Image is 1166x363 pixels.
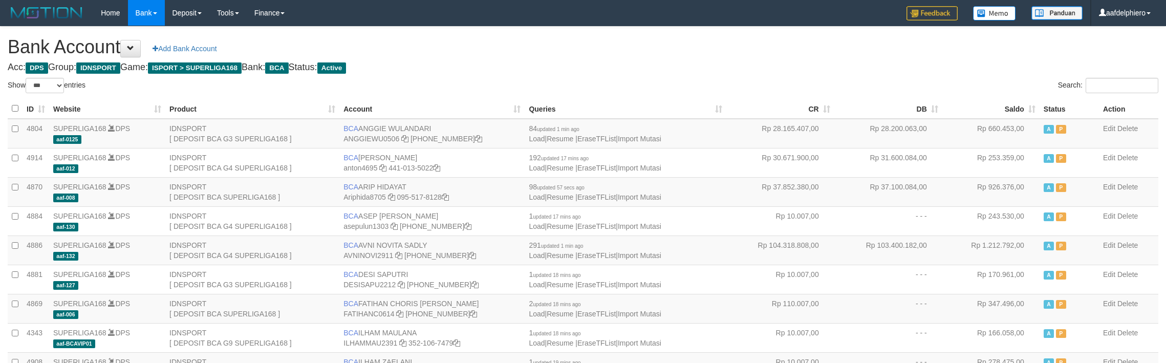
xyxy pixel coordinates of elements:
span: | | | [529,241,661,260]
a: Copy FATIHANC0614 to clipboard [396,310,403,318]
select: Showentries [26,78,64,93]
td: Rp 28.200.063,00 [834,119,942,148]
span: Active [1044,212,1054,221]
span: Paused [1056,242,1066,250]
span: 98 [529,183,584,191]
td: Rp 1.212.792,00 [942,236,1040,265]
img: Button%20Memo.svg [973,6,1016,20]
a: SUPERLIGA168 [53,183,106,191]
span: aaf-BCAVIP01 [53,339,95,348]
img: Feedback.jpg [906,6,958,20]
a: Copy 4062281727 to clipboard [470,310,477,318]
a: Delete [1117,300,1138,308]
a: Import Mutasi [618,251,661,260]
a: Delete [1117,270,1138,279]
th: ID: activate to sort column ascending [23,99,49,119]
span: Paused [1056,183,1066,192]
a: SUPERLIGA168 [53,154,106,162]
td: Rp 104.318.808,00 [726,236,834,265]
span: | | | [529,212,661,230]
a: EraseTFList [577,164,616,172]
td: IDNSPORT [ DEPOSIT BCA G3 SUPERLIGA168 ] [165,265,339,294]
a: Import Mutasi [618,193,661,201]
span: 291 [529,241,583,249]
a: Copy 0955178128 to clipboard [442,193,449,201]
img: MOTION_logo.png [8,5,85,20]
a: Copy ILHAMMAU2391 to clipboard [399,339,406,347]
input: Search: [1086,78,1158,93]
td: [PERSON_NAME] 441-013-5022 [339,148,525,177]
a: Copy 4062281875 to clipboard [464,222,471,230]
span: 1 [529,212,580,220]
td: Rp 37.852.380,00 [726,177,834,206]
span: 192 [529,154,589,162]
span: Active [1044,242,1054,250]
span: 1 [529,270,580,279]
td: Rp 28.165.407,00 [726,119,834,148]
span: updated 17 mins ago [533,214,580,220]
td: Rp 37.100.084,00 [834,177,942,206]
td: 4804 [23,119,49,148]
a: Resume [547,281,573,289]
td: - - - [834,265,942,294]
td: Rp 110.007,00 [726,294,834,323]
td: Rp 10.007,00 [726,265,834,294]
span: BCA [343,241,358,249]
span: aaf-0125 [53,135,81,144]
a: Edit [1103,183,1115,191]
span: updated 1 min ago [541,243,584,249]
a: SUPERLIGA168 [53,270,106,279]
a: Edit [1103,329,1115,337]
a: SUPERLIGA168 [53,124,106,133]
a: Delete [1117,124,1138,133]
span: IDNSPORT [76,62,120,74]
span: aaf-127 [53,281,78,290]
a: Resume [547,222,573,230]
a: EraseTFList [577,193,616,201]
td: - - - [834,294,942,323]
span: aaf-130 [53,223,78,231]
a: Copy AVNINOVI2911 to clipboard [395,251,402,260]
td: Rp 166.058,00 [942,323,1040,352]
a: EraseTFList [577,310,616,318]
td: 4869 [23,294,49,323]
a: SUPERLIGA168 [53,300,106,308]
a: Edit [1103,154,1115,162]
a: DESISAPU2212 [343,281,396,289]
span: updated 18 mins ago [533,331,580,336]
span: updated 18 mins ago [533,272,580,278]
td: DPS [49,119,165,148]
td: DPS [49,177,165,206]
th: Account: activate to sort column ascending [339,99,525,119]
a: Copy ANGGIEWU0506 to clipboard [401,135,408,143]
a: Edit [1103,300,1115,308]
a: asepulun1303 [343,222,388,230]
th: Queries: activate to sort column ascending [525,99,726,119]
a: Edit [1103,270,1115,279]
td: 4914 [23,148,49,177]
a: Resume [547,164,573,172]
td: IDNSPORT [ DEPOSIT BCA G3 SUPERLIGA168 ] [165,119,339,148]
td: DESI SAPUTRI [PHONE_NUMBER] [339,265,525,294]
a: Ariphida8705 [343,193,386,201]
span: BCA [343,270,358,279]
td: IDNSPORT [ DEPOSIT BCA G9 SUPERLIGA168 ] [165,323,339,352]
a: anton4695 [343,164,377,172]
span: Active [1044,154,1054,163]
a: Load [529,310,545,318]
label: Show entries [8,78,85,93]
a: Copy anton4695 to clipboard [379,164,386,172]
span: | | | [529,300,661,318]
span: | | | [529,329,661,347]
h4: Acc: Group: Game: Bank: Status: [8,62,1158,73]
label: Search: [1058,78,1158,93]
span: Active [1044,300,1054,309]
a: Load [529,164,545,172]
span: aaf-012 [53,164,78,173]
a: Import Mutasi [618,339,661,347]
a: Copy 4062280135 to clipboard [469,251,476,260]
td: Rp 30.671.900,00 [726,148,834,177]
a: Delete [1117,329,1138,337]
a: Resume [547,251,573,260]
td: ANGGIE WULANDARI [PHONE_NUMBER] [339,119,525,148]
